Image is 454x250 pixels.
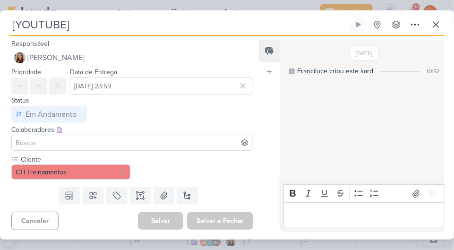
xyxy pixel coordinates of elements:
[11,212,59,230] button: Cancelar
[11,40,49,48] label: Responsável
[11,68,41,76] label: Prioridade
[14,52,26,63] img: Franciluce Carvalho
[11,106,87,123] button: Em Andamento
[9,16,348,33] input: Kard Sem Título
[70,78,253,95] input: Select a date
[11,125,253,135] div: Colaboradores
[283,184,445,203] div: Editor toolbar
[11,49,253,66] button: [PERSON_NAME]
[70,68,117,76] label: Data de Entrega
[26,109,77,120] div: Em Andamento
[298,66,374,76] div: Franciluce criou este kard
[283,202,445,228] div: Editor editing area: main
[20,155,130,164] label: Cliente
[27,52,85,63] span: [PERSON_NAME]
[427,67,440,76] div: 10:52
[11,164,130,180] button: CTI Treinamentos
[11,96,29,104] label: Status
[14,137,251,148] input: Buscar
[355,21,362,28] div: Ligar relógio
